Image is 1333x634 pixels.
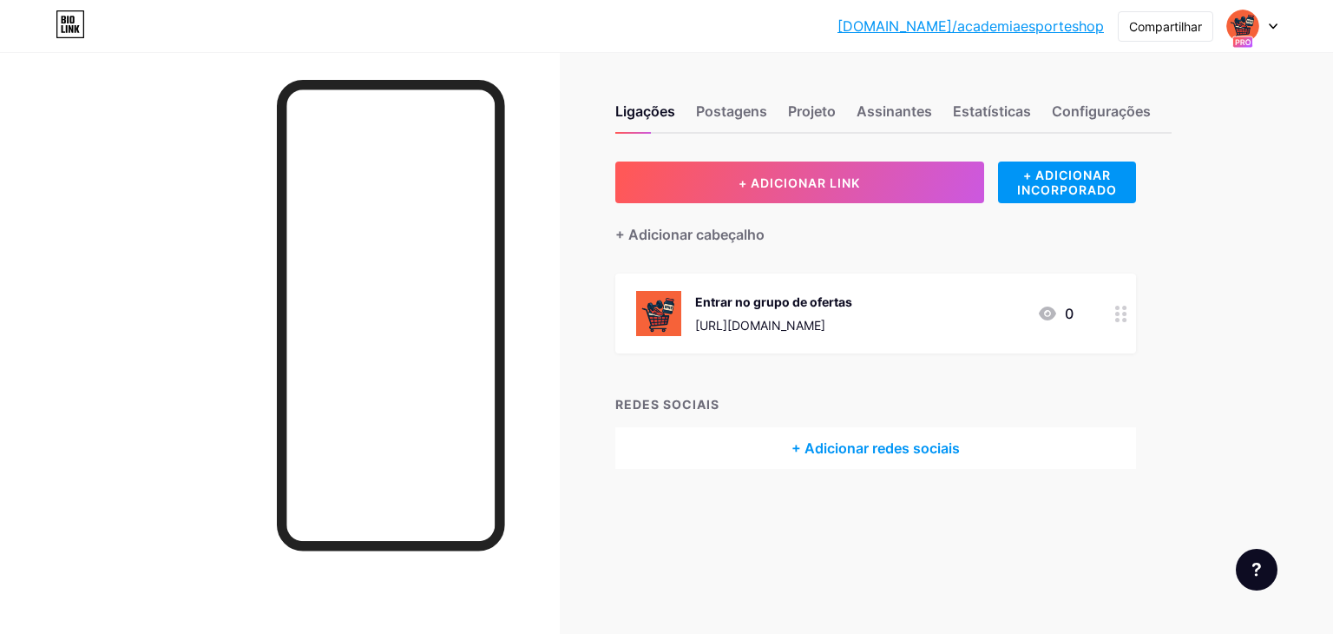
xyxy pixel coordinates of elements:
img: Entrar no grupo de ofertas [636,291,681,336]
font: + ADICIONAR INCORPORADO [1017,168,1117,197]
font: + Adicionar redes sociais [791,439,960,457]
font: Estatísticas [953,102,1031,120]
font: REDES SOCIAIS [615,397,719,412]
font: [URL][DOMAIN_NAME] [695,318,825,333]
font: Entrar no grupo de ofertas [695,294,852,309]
font: Compartilhar [1129,19,1202,34]
font: Projeto [788,102,836,120]
font: Postagens [696,102,767,120]
font: Ligações [615,102,675,120]
img: academiaesporteshop [1226,10,1259,43]
a: [DOMAIN_NAME]/academiaesporteshop [837,16,1104,36]
font: + ADICIONAR LINK [739,175,860,190]
font: Configurações [1052,102,1151,120]
font: Assinantes [857,102,932,120]
font: 0 [1065,305,1074,322]
font: + Adicionar cabeçalho [615,226,765,243]
font: [DOMAIN_NAME]/academiaesporteshop [837,17,1104,35]
button: + ADICIONAR LINK [615,162,984,203]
